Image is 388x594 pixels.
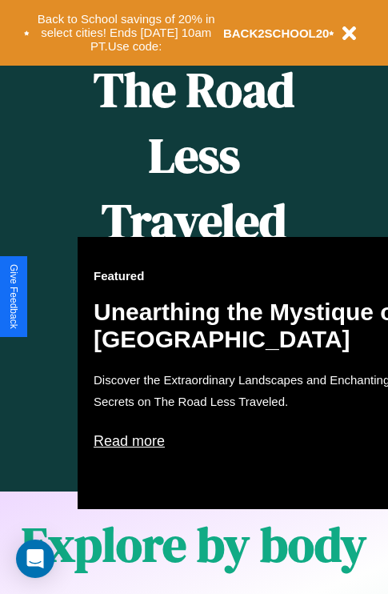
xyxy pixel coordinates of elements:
div: Open Intercom Messenger [16,540,54,578]
button: Back to School savings of 20% in select cities! Ends [DATE] 10am PT.Use code: [30,8,223,58]
h1: The Road Less Traveled [78,57,310,255]
b: BACK2SCHOOL20 [223,26,330,40]
h1: Explore by body [22,512,366,577]
div: Give Feedback [8,264,19,329]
